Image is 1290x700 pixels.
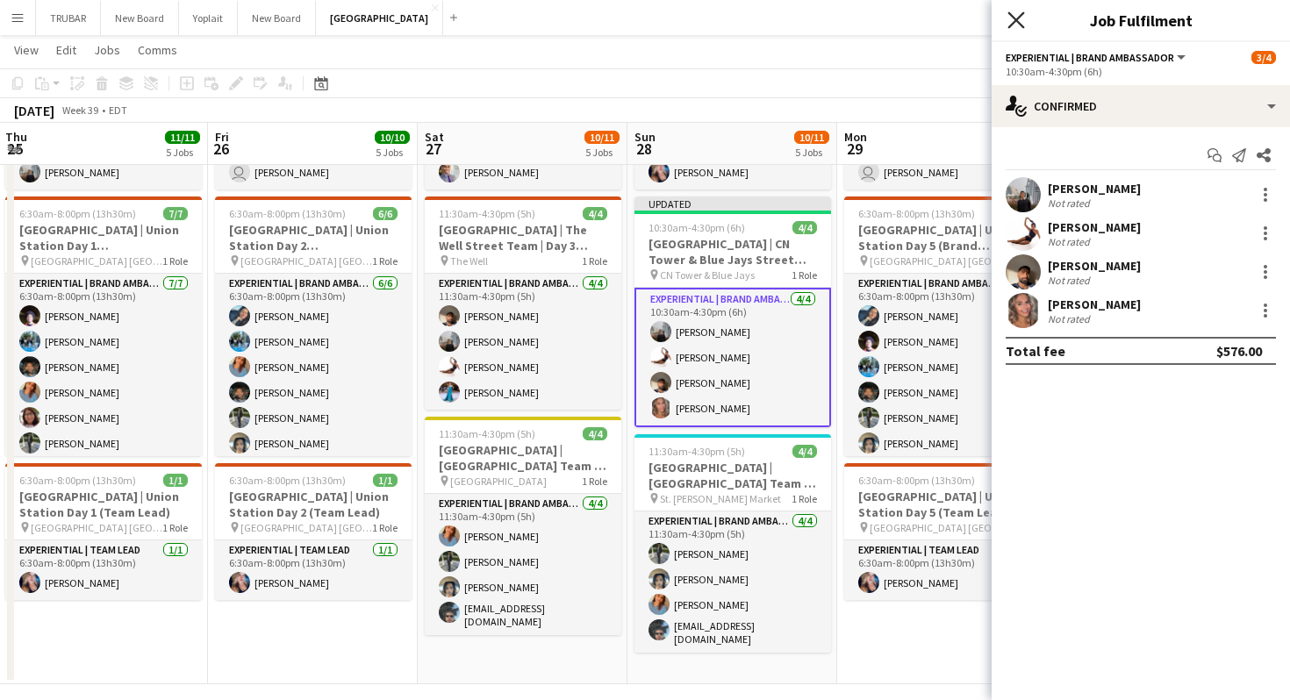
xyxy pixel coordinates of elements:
[450,254,488,268] span: The Well
[425,196,621,410] app-job-card: 11:30am-4:30pm (5h)4/4[GEOGRAPHIC_DATA] | The Well Street Team | Day 3 (Brand Ambassadors) The We...
[162,521,188,534] span: 1 Role
[422,139,444,159] span: 27
[1048,219,1141,235] div: [PERSON_NAME]
[583,207,607,220] span: 4/4
[1048,196,1093,210] div: Not rated
[582,475,607,488] span: 1 Role
[425,494,621,635] app-card-role: Experiential | Brand Ambassador4/411:30am-4:30pm (5h)[PERSON_NAME][PERSON_NAME][PERSON_NAME][EMAI...
[844,196,1041,456] div: 6:30am-8:00pm (13h30m)6/6[GEOGRAPHIC_DATA] | Union Station Day 5 (Brand Ambassadors) [GEOGRAPHIC_...
[792,492,817,505] span: 1 Role
[844,129,867,145] span: Mon
[634,196,831,427] app-job-card: Updated10:30am-4:30pm (6h)4/4[GEOGRAPHIC_DATA] | CN Tower & Blue Jays Street Team | Day 4 (Brand ...
[842,139,867,159] span: 29
[425,442,621,474] h3: [GEOGRAPHIC_DATA] | [GEOGRAPHIC_DATA] Team | Day 3 (Brand Ambassadors)
[1006,65,1276,78] div: 10:30am-4:30pm (6h)
[858,474,975,487] span: 6:30am-8:00pm (13h30m)
[166,146,199,159] div: 5 Jobs
[792,268,817,282] span: 1 Role
[1048,258,1141,274] div: [PERSON_NAME]
[660,492,781,505] span: St. [PERSON_NAME] Market
[1048,274,1093,287] div: Not rated
[584,131,620,144] span: 10/11
[109,104,127,117] div: EDT
[425,274,621,410] app-card-role: Experiential | Brand Ambassador4/411:30am-4:30pm (5h)[PERSON_NAME][PERSON_NAME][PERSON_NAME][PERS...
[373,207,398,220] span: 6/6
[792,221,817,234] span: 4/4
[19,474,136,487] span: 6:30am-8:00pm (13h30m)
[582,254,607,268] span: 1 Role
[101,1,179,35] button: New Board
[1048,312,1093,325] div: Not rated
[215,540,412,600] app-card-role: Experiential | Team Lead1/16:30am-8:00pm (13h30m)[PERSON_NAME]
[585,146,619,159] div: 5 Jobs
[31,254,162,268] span: [GEOGRAPHIC_DATA] [GEOGRAPHIC_DATA]
[1006,51,1188,64] button: Experiential | Brand Ambassador
[649,221,745,234] span: 10:30am-4:30pm (6h)
[632,139,656,159] span: 28
[215,274,412,461] app-card-role: Experiential | Brand Ambassador6/66:30am-8:00pm (13h30m)[PERSON_NAME][PERSON_NAME][PERSON_NAME][P...
[992,9,1290,32] h3: Job Fulfilment
[660,268,755,282] span: CN Tower & Blue Jays
[439,207,535,220] span: 11:30am-4:30pm (5h)
[844,274,1041,461] app-card-role: Experiential | Brand Ambassador6/66:30am-8:00pm (13h30m)[PERSON_NAME][PERSON_NAME][PERSON_NAME][P...
[165,131,200,144] span: 11/11
[215,489,412,520] h3: [GEOGRAPHIC_DATA] | Union Station Day 2 (Team Lead)
[36,1,101,35] button: TRUBAR
[58,104,102,117] span: Week 39
[14,102,54,119] div: [DATE]
[1006,342,1065,360] div: Total fee
[1251,51,1276,64] span: 3/4
[215,196,412,456] div: 6:30am-8:00pm (13h30m)6/6[GEOGRAPHIC_DATA] | Union Station Day 2 ([GEOGRAPHIC_DATA] Ambassasdors)...
[94,42,120,58] span: Jobs
[634,434,831,653] app-job-card: 11:30am-4:30pm (5h)4/4[GEOGRAPHIC_DATA] | [GEOGRAPHIC_DATA] Team | Day 4 (Brand Ambassadors) St. ...
[425,222,621,254] h3: [GEOGRAPHIC_DATA] | The Well Street Team | Day 3 (Brand Ambassadors)
[425,129,444,145] span: Sat
[163,474,188,487] span: 1/1
[5,274,202,486] app-card-role: Experiential | Brand Ambassador7/76:30am-8:00pm (13h30m)[PERSON_NAME][PERSON_NAME][PERSON_NAME][P...
[5,489,202,520] h3: [GEOGRAPHIC_DATA] | Union Station Day 1 (Team Lead)
[5,196,202,456] app-job-card: 6:30am-8:00pm (13h30m)7/7[GEOGRAPHIC_DATA] | Union Station Day 1 ([GEOGRAPHIC_DATA] Ambassasdors)...
[5,463,202,600] div: 6:30am-8:00pm (13h30m)1/1[GEOGRAPHIC_DATA] | Union Station Day 1 (Team Lead) [GEOGRAPHIC_DATA] [G...
[316,1,443,35] button: [GEOGRAPHIC_DATA]
[375,131,410,144] span: 10/10
[844,463,1041,600] app-job-card: 6:30am-8:00pm (13h30m)1/1[GEOGRAPHIC_DATA] | Union Station Day 5 (Team Lead) [GEOGRAPHIC_DATA] [G...
[5,129,27,145] span: Thu
[1006,51,1174,64] span: Experiential | Brand Ambassador
[792,445,817,458] span: 4/4
[162,254,188,268] span: 1 Role
[19,207,136,220] span: 6:30am-8:00pm (13h30m)
[240,521,372,534] span: [GEOGRAPHIC_DATA] [GEOGRAPHIC_DATA]
[5,540,202,600] app-card-role: Experiential | Team Lead1/16:30am-8:00pm (13h30m)[PERSON_NAME]
[138,42,177,58] span: Comms
[992,85,1290,127] div: Confirmed
[179,1,238,35] button: Yoplait
[49,39,83,61] a: Edit
[844,489,1041,520] h3: [GEOGRAPHIC_DATA] | Union Station Day 5 (Team Lead)
[795,146,828,159] div: 5 Jobs
[1048,181,1141,196] div: [PERSON_NAME]
[238,1,316,35] button: New Board
[229,207,346,220] span: 6:30am-8:00pm (13h30m)
[634,288,831,427] app-card-role: Experiential | Brand Ambassador4/410:30am-4:30pm (6h)[PERSON_NAME][PERSON_NAME][PERSON_NAME][PERS...
[215,463,412,600] app-job-card: 6:30am-8:00pm (13h30m)1/1[GEOGRAPHIC_DATA] | Union Station Day 2 (Team Lead) [GEOGRAPHIC_DATA] [G...
[163,207,188,220] span: 7/7
[844,222,1041,254] h3: [GEOGRAPHIC_DATA] | Union Station Day 5 (Brand Ambassadors)
[215,129,229,145] span: Fri
[229,474,346,487] span: 6:30am-8:00pm (13h30m)
[56,42,76,58] span: Edit
[634,196,831,211] div: Updated
[1048,296,1141,312] div: [PERSON_NAME]
[376,146,409,159] div: 5 Jobs
[794,131,829,144] span: 10/11
[240,254,372,268] span: [GEOGRAPHIC_DATA] [GEOGRAPHIC_DATA]
[634,511,831,653] app-card-role: Experiential | Brand Ambassador4/411:30am-4:30pm (5h)[PERSON_NAME][PERSON_NAME][PERSON_NAME][EMAI...
[1216,342,1262,360] div: $576.00
[31,521,162,534] span: [GEOGRAPHIC_DATA] [GEOGRAPHIC_DATA]
[425,417,621,635] app-job-card: 11:30am-4:30pm (5h)4/4[GEOGRAPHIC_DATA] | [GEOGRAPHIC_DATA] Team | Day 3 (Brand Ambassadors) [GEO...
[14,42,39,58] span: View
